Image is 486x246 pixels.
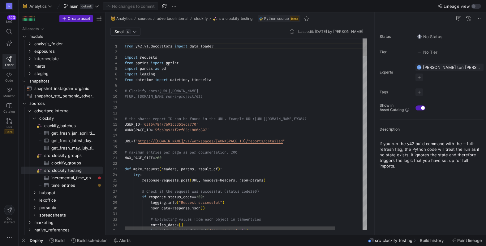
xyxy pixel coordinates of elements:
span: Python source [264,16,289,21]
button: No statusNo Status [415,33,444,41]
div: 16 [110,127,117,133]
button: maindefault [62,2,101,10]
span: clockify [194,16,208,21]
div: Press SPACE to select this row. [21,85,103,92]
span: time_entries​​​​​​​​​ [51,182,96,189]
span: response [142,178,159,183]
span: KSPACE_ID}/reports/detailed [224,139,283,144]
span: # [125,94,127,99]
div: Press SPACE to select this row. [21,129,103,137]
div: Press SPACE to select this row. [21,62,103,70]
span: native_references [34,226,102,234]
span: snapshot_instagram_organic​​​​​​​ [34,85,96,92]
div: Press SPACE to select this row. [21,144,103,152]
span: import [125,66,138,71]
div: Press SPACE to select this row. [21,55,103,62]
span: staging [34,70,102,77]
span: requests [161,178,179,183]
span: data_loader [190,44,213,49]
span: , [194,167,196,172]
span: Create asset [68,16,90,21]
span: from [125,60,133,65]
span: Code [5,78,13,82]
a: time_entries​​​​​​​​​ [21,181,103,189]
div: Press SPACE to select this row. [21,211,103,219]
span: [PERSON_NAME] ten [PERSON_NAME] [423,65,481,70]
span: 00 [233,150,237,155]
span: exposures [34,48,102,55]
button: Build scheduler [69,235,110,246]
span: : [203,195,205,199]
div: 523 [7,15,16,20]
span: clockify [39,115,102,122]
div: 23 [110,166,117,172]
div: 29 [110,200,117,205]
a: Catalog [2,100,16,116]
span: import [174,44,187,49]
span: src_clockify_testing [219,16,252,21]
a: get_fresh_jan_april_time_entries​​​​​​​​​ [21,129,103,137]
span: analysis_folder [34,40,102,47]
span: [ [179,222,181,227]
a: src_clockify_groups​​​​​​​​ [21,152,103,159]
span: advertace internal [157,16,188,21]
button: No tierNo Tier [415,48,439,56]
span: WORKSPACE_ID [125,127,151,132]
span: 200 [196,195,203,199]
span: , [187,77,190,82]
span: "Request successful" [179,200,222,205]
span: y42 [135,44,142,49]
span: pprint [166,60,179,65]
span: src_clockify_testing [375,238,412,243]
span: from [125,77,133,82]
span: pprint [135,60,148,65]
button: 🐱Analytics [109,15,134,22]
span: timedelta [192,77,211,82]
div: 4 [110,60,117,66]
button: clockify [192,15,209,22]
span: = [151,127,153,132]
span: datetime [170,77,187,82]
span: # maximum entries per page as per documentation: 2 [125,150,233,155]
a: get_fresh_may_july_time_entries​​​​​​​​​ [21,144,103,152]
span: " [283,139,285,144]
span: personio [39,204,102,211]
a: Monitor [2,85,16,100]
span: # Check if the request was successful (status code [142,189,250,194]
span: requests [140,55,157,60]
span: s [259,217,261,222]
div: Press SPACE to select this row. [21,122,103,129]
span: . [148,44,151,49]
div: Press SPACE to select this row. [21,40,103,47]
div: 27 [110,189,117,194]
span: = [248,178,250,183]
span: [URL][DOMAIN_NAME] [159,88,198,93]
span: ( [159,167,161,172]
span: [URL][DOMAIN_NAME] [255,116,294,121]
div: 26 [110,183,117,189]
span: Build scheduler [77,238,107,243]
span: f93847 [294,116,307,121]
span: Status [380,34,411,39]
span: Analytics [116,16,132,21]
span: . [166,195,168,199]
div: Press SPACE to select this row. [21,33,103,40]
span: Get started [4,217,15,224]
button: 🐱Analytics [21,2,54,10]
div: 8 [110,83,117,88]
span: Deploy [30,238,43,243]
span: src_clockify_testing​​​​​​​​ [44,167,102,174]
div: 10 [110,94,117,99]
div: Press SPACE to select this row. [21,226,103,234]
span: Editor [5,63,14,67]
img: No status [417,34,422,39]
span: pandas [140,66,153,71]
span: advertace internal [34,107,102,114]
p: Description [380,127,484,132]
div: 22 [110,161,117,166]
span: '63f6478477b91c33514ca770' [142,122,198,127]
span: import [125,72,138,77]
span: = [131,139,133,144]
span: # Clockify docs: [125,88,159,93]
span: json [239,178,248,183]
